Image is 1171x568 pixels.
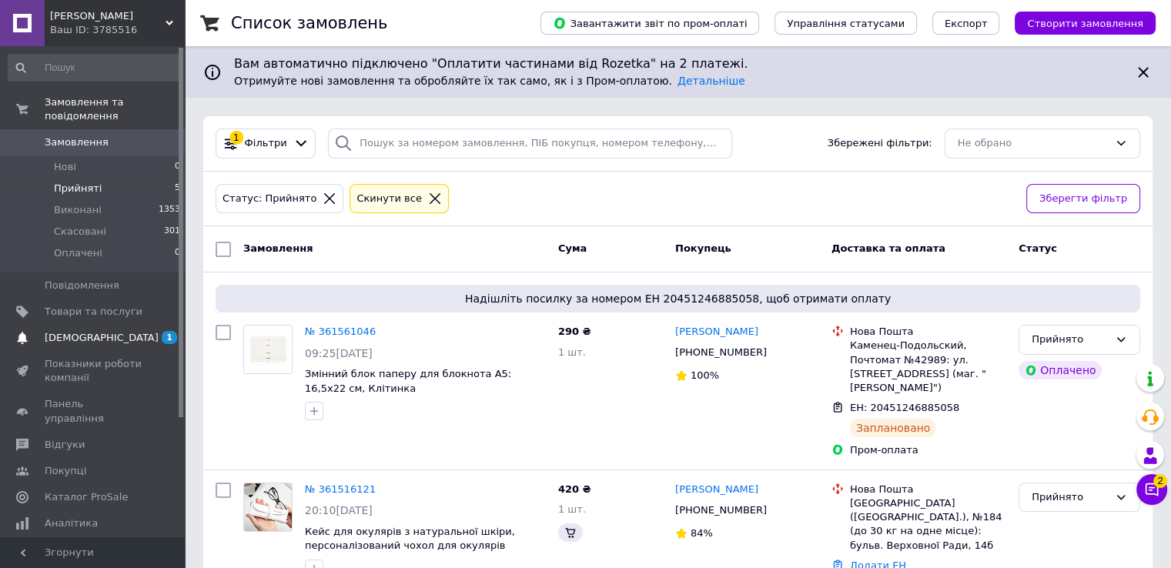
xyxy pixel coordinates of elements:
a: Фото товару [243,483,293,532]
span: ЕН: 20451246885058 [850,402,959,413]
button: Управління статусами [775,12,917,35]
span: Скасовані [54,225,106,239]
span: 290 ₴ [558,326,591,337]
div: 1 [229,131,243,145]
div: Статус: Прийнято [219,191,320,207]
div: [GEOGRAPHIC_DATA] ([GEOGRAPHIC_DATA].), №184 (до 30 кг на одне місце): бульв. Верховної Ради, 14б [850,496,1006,553]
span: 420 ₴ [558,483,591,495]
span: Вам автоматично підключено "Оплатити частинами від Rozetka" на 2 платежі. [234,55,1122,73]
input: Пошук [8,54,182,82]
span: 20:10[DATE] [305,504,373,516]
span: Експорт [945,18,988,29]
div: Каменец-Подольский, Почтомат №42989: ул. [STREET_ADDRESS] (маг. "[PERSON_NAME]") [850,339,1006,395]
button: Зберегти фільтр [1026,184,1140,214]
span: Каталог ProSale [45,490,128,504]
span: Товари та послуги [45,305,142,319]
a: [PERSON_NAME] [675,325,758,339]
span: Доставка та оплата [831,242,945,254]
span: 100% [691,369,719,381]
span: Управління статусами [787,18,905,29]
button: Завантажити звіт по пром-оплаті [540,12,759,35]
span: Аналітика [45,516,98,530]
a: Змінний блок паперу для блокнота А5: 16,5x22 см, Клітинка [305,368,511,394]
img: Фото товару [244,326,292,373]
div: Пром-оплата [850,443,1006,457]
div: Ваш ID: 3785516 [50,23,185,37]
a: Фото товару [243,325,293,374]
span: [DEMOGRAPHIC_DATA] [45,331,159,345]
div: Нова Пошта [850,325,1006,339]
span: 09:25[DATE] [305,347,373,359]
span: Збережені фільтри: [828,136,932,151]
a: № 361561046 [305,326,376,337]
div: Не обрано [958,135,1109,152]
span: 5 [175,182,180,195]
h1: Список замовлень [231,14,387,32]
div: [PHONE_NUMBER] [672,500,770,520]
span: Надішліть посилку за номером ЕН 20451246885058, щоб отримати оплату [222,291,1134,306]
span: 301 [164,225,180,239]
span: Завантажити звіт по пром-оплаті [553,16,747,30]
span: 1 шт. [558,346,586,358]
span: Повідомлення [45,279,119,292]
div: Прийнято [1032,489,1109,506]
span: Замовлення [45,135,109,149]
span: 0 [175,160,180,174]
span: Malina Leather [50,9,166,23]
span: Покупці [45,464,86,478]
input: Пошук за номером замовлення, ПІБ покупця, номером телефону, Email, номером накладної [328,129,732,159]
span: Оплачені [54,246,102,260]
span: 1353 [159,203,180,217]
div: Нова Пошта [850,483,1006,496]
span: 84% [691,527,713,539]
a: № 361516121 [305,483,376,495]
div: Cкинути все [353,191,425,207]
span: 1 [162,331,177,344]
span: Покупець [675,242,731,254]
span: Панель управління [45,397,142,425]
img: Фото товару [244,483,292,531]
span: Замовлення та повідомлення [45,95,185,123]
a: Кейс для окулярів з натуральної шкіри, персоналізований чохол для окулярів [305,526,515,552]
button: Чат з покупцем2 [1136,474,1167,505]
span: Отримуйте нові замовлення та обробляйте їх так само, як і з Пром-оплатою. [234,75,745,87]
span: 1 шт. [558,503,586,515]
a: Детальніше [678,75,745,87]
span: 0 [175,246,180,260]
span: 2 [1153,474,1167,488]
span: Виконані [54,203,102,217]
button: Створити замовлення [1015,12,1156,35]
span: Cума [558,242,587,254]
a: [PERSON_NAME] [675,483,758,497]
div: Прийнято [1032,332,1109,348]
span: Показники роботи компанії [45,357,142,385]
div: Заплановано [850,419,937,437]
span: Нові [54,160,76,174]
a: Створити замовлення [999,17,1156,28]
span: Відгуки [45,438,85,452]
div: [PHONE_NUMBER] [672,342,770,363]
span: Замовлення [243,242,313,254]
div: Оплачено [1019,361,1102,379]
span: Статус [1019,242,1057,254]
span: Створити замовлення [1027,18,1143,29]
button: Експорт [932,12,1000,35]
span: Прийняті [54,182,102,195]
span: Зберегти фільтр [1039,191,1127,207]
span: Фільтри [245,136,287,151]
